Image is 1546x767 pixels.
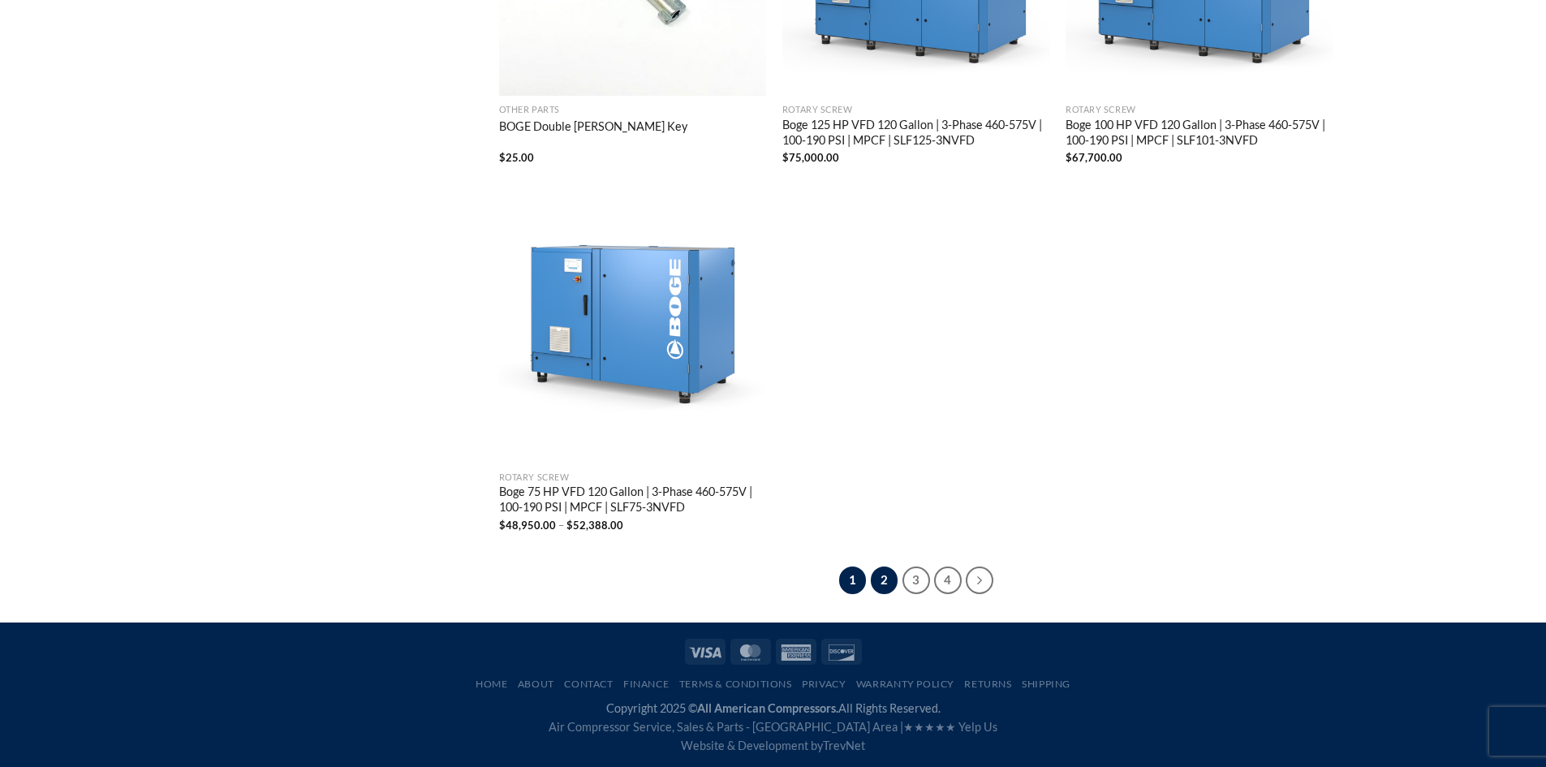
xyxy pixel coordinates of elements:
[499,519,556,532] bdi: 48,950.00
[518,678,554,690] a: About
[1066,105,1333,115] p: Rotary Screw
[782,105,1050,115] p: Rotary Screw
[782,118,1050,150] a: Boge 125 HP VFD 120 Gallon | 3-Phase 460-575V | 100-190 PSI | MPCF | SLF125-3NVFD
[499,519,506,532] span: $
[782,151,839,164] bdi: 75,000.00
[782,151,789,164] span: $
[499,151,506,164] span: $
[564,678,613,690] a: Contact
[566,519,573,532] span: $
[966,567,993,594] a: Next
[902,567,930,594] a: 3
[499,119,687,137] a: BOGE Double [PERSON_NAME] Key
[499,151,534,164] bdi: 25.00
[934,567,962,594] a: 4
[549,720,997,752] span: Air Compressor Service, Sales & Parts - [GEOGRAPHIC_DATA] Area | Website & Development by
[476,678,507,690] a: Home
[499,472,767,483] p: Rotary Screw
[623,678,669,690] a: Finance
[566,519,623,532] bdi: 52,388.00
[856,678,954,690] a: Warranty Policy
[802,678,846,690] a: Privacy
[903,720,997,734] a: ★★★★★ Yelp Us
[1022,678,1070,690] a: Shipping
[499,567,1333,594] nav: Product Pagination
[499,485,767,517] a: Boge 75 HP VFD 120 Gallon | 3-Phase 460-575V | 100-190 PSI | MPCF | SLF75-3NVFD
[871,567,898,594] a: 2
[499,105,767,115] p: Other Parts
[823,739,865,752] a: TrevNet
[1066,151,1072,164] span: $
[558,519,564,532] span: –
[1066,151,1122,164] bdi: 67,700.00
[679,678,792,690] a: Terms & Conditions
[839,567,867,594] span: 1
[964,678,1011,690] a: Returns
[697,701,838,715] strong: All American Compressors.
[213,699,1333,755] div: Copyright 2025 © All Rights Reserved.
[1066,118,1333,150] a: Boge 100 HP VFD 120 Gallon | 3-Phase 460-575V | 100-190 PSI | MPCF | SLF101-3NVFD
[499,196,767,463] img: Boge 75 HP VFD 120 Gallon | 3-Phase 460-575V | 100-190 PSI | MPCF | SLF75-3NVFD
